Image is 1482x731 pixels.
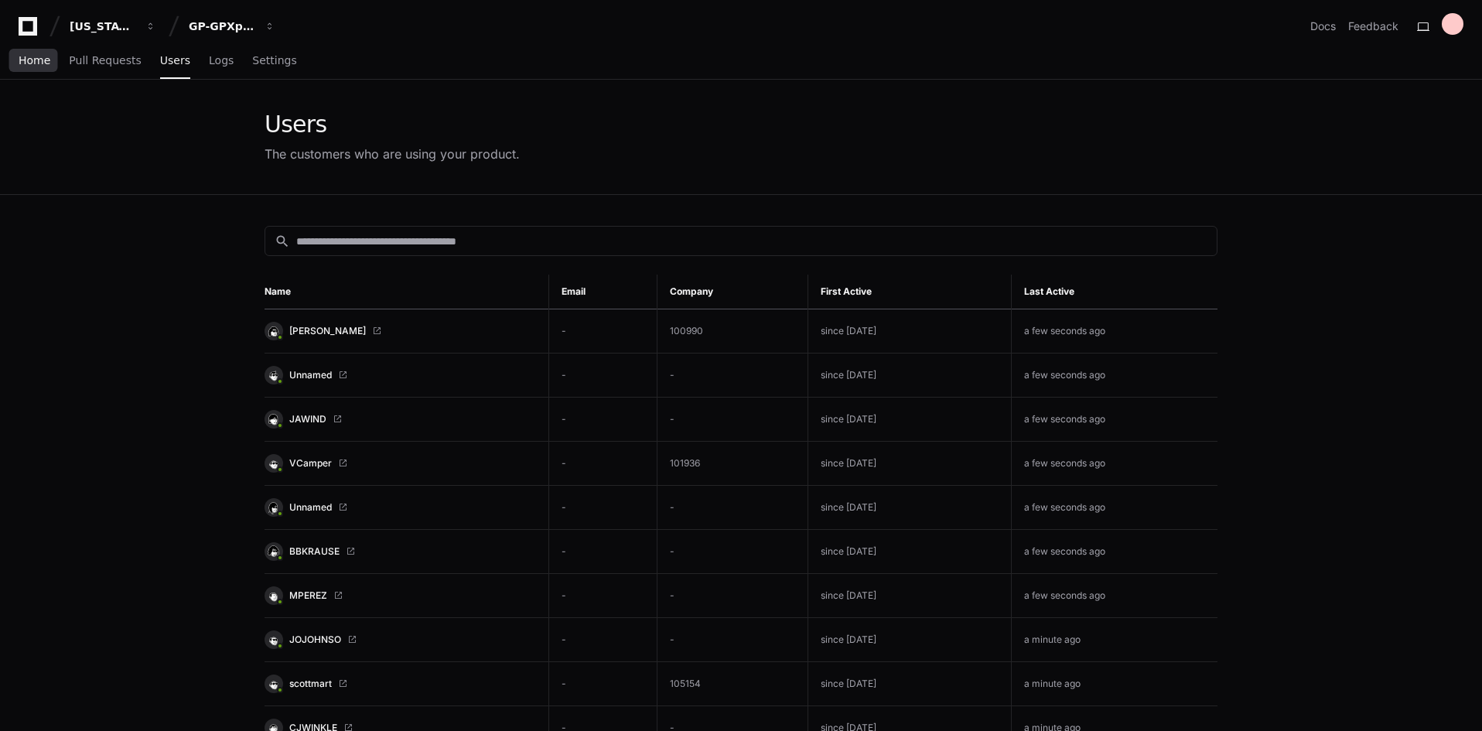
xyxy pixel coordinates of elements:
button: GP-GPXpress [183,12,282,40]
img: 16.svg [266,544,281,558]
td: - [548,530,657,574]
th: First Active [808,275,1012,309]
a: Unnamed [265,366,536,384]
td: - [548,309,657,354]
td: since [DATE] [808,309,1012,354]
a: [PERSON_NAME] [265,322,536,340]
span: JAWIND [289,413,326,425]
a: Pull Requests [69,43,141,79]
a: BBKRAUSE [265,542,536,561]
div: The customers who are using your product. [265,145,520,163]
td: - [548,618,657,662]
th: Last Active [1012,275,1217,309]
a: scottmart [265,675,536,693]
td: - [657,354,808,398]
span: Unnamed [289,369,332,381]
div: Users [265,111,520,138]
button: Feedback [1348,19,1398,34]
a: Docs [1310,19,1336,34]
td: 101936 [657,442,808,486]
img: 3.svg [266,323,281,338]
span: Settings [252,56,296,65]
mat-icon: search [275,234,290,249]
th: Company [657,275,808,309]
td: - [657,398,808,442]
img: 1.svg [266,412,281,426]
td: - [548,442,657,486]
td: a few seconds ago [1012,486,1217,530]
a: Logs [209,43,234,79]
td: a few seconds ago [1012,530,1217,574]
td: a minute ago [1012,618,1217,662]
a: VCamper [265,454,536,473]
a: JAWIND [265,410,536,429]
td: since [DATE] [808,442,1012,486]
td: since [DATE] [808,618,1012,662]
img: 9.svg [266,676,281,691]
a: Home [19,43,50,79]
td: 105154 [657,662,808,706]
img: 13.svg [266,632,281,647]
td: since [DATE] [808,398,1012,442]
img: 4.svg [266,367,281,382]
span: [PERSON_NAME] [289,325,366,337]
td: a few seconds ago [1012,574,1217,618]
td: - [548,486,657,530]
td: a few seconds ago [1012,309,1217,354]
td: - [548,574,657,618]
th: Email [548,275,657,309]
a: JOJOHNSO [265,630,536,649]
td: - [657,486,808,530]
td: - [548,398,657,442]
span: BBKRAUSE [289,545,340,558]
td: a few seconds ago [1012,398,1217,442]
a: Users [160,43,190,79]
th: Name [265,275,548,309]
img: 11.svg [266,500,281,514]
div: [US_STATE] Pacific [70,19,136,34]
td: a minute ago [1012,662,1217,706]
td: since [DATE] [808,574,1012,618]
td: since [DATE] [808,530,1012,574]
td: since [DATE] [808,486,1012,530]
td: - [657,618,808,662]
span: MPEREZ [289,589,327,602]
span: Logs [209,56,234,65]
span: Unnamed [289,501,332,514]
td: - [548,662,657,706]
td: - [548,354,657,398]
img: 9.svg [266,456,281,470]
td: - [657,530,808,574]
span: scottmart [289,678,332,690]
td: a few seconds ago [1012,442,1217,486]
td: since [DATE] [808,662,1012,706]
a: Settings [252,43,296,79]
div: GP-GPXpress [189,19,255,34]
span: Users [160,56,190,65]
td: since [DATE] [808,354,1012,398]
td: - [657,574,808,618]
button: [US_STATE] Pacific [63,12,162,40]
span: Home [19,56,50,65]
span: VCamper [289,457,332,470]
a: MPEREZ [265,586,536,605]
span: JOJOHNSO [289,634,341,646]
td: a few seconds ago [1012,354,1217,398]
td: 100990 [657,309,808,354]
span: Pull Requests [69,56,141,65]
img: 10.svg [266,588,281,603]
a: Unnamed [265,498,536,517]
